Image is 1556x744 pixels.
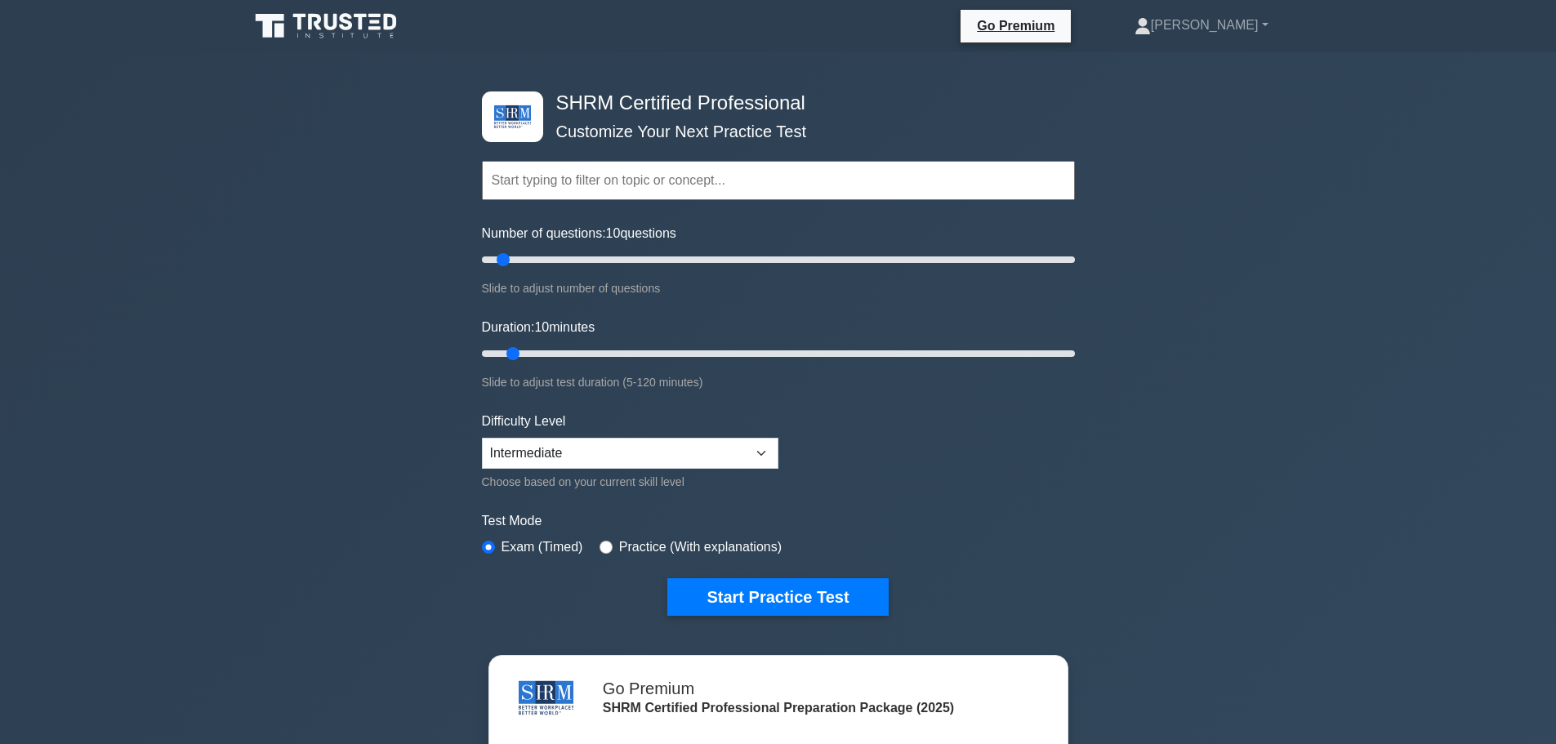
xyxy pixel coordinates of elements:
[606,226,621,240] span: 10
[482,278,1075,298] div: Slide to adjust number of questions
[534,320,549,334] span: 10
[619,537,782,557] label: Practice (With explanations)
[967,16,1064,36] a: Go Premium
[482,161,1075,200] input: Start typing to filter on topic or concept...
[502,537,583,557] label: Exam (Timed)
[482,412,566,431] label: Difficulty Level
[482,511,1075,531] label: Test Mode
[667,578,888,616] button: Start Practice Test
[482,472,778,492] div: Choose based on your current skill level
[550,91,995,115] h4: SHRM Certified Professional
[482,372,1075,392] div: Slide to adjust test duration (5-120 minutes)
[482,318,595,337] label: Duration: minutes
[482,224,676,243] label: Number of questions: questions
[1095,9,1308,42] a: [PERSON_NAME]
